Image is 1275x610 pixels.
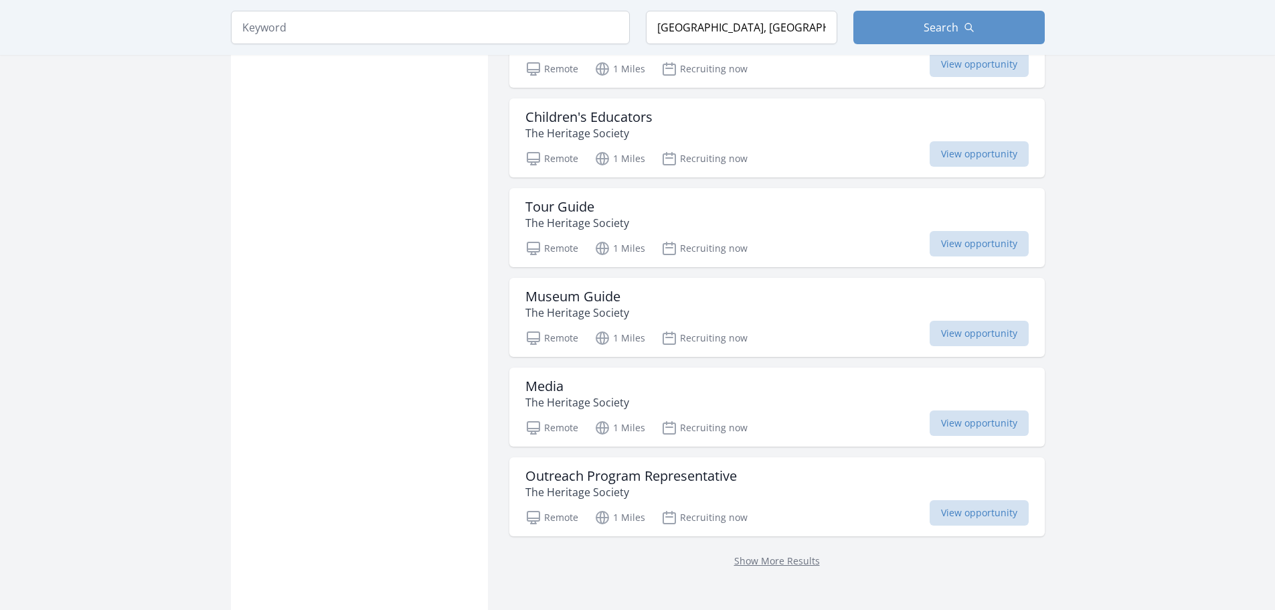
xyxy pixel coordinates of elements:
p: The Heritage Society [525,484,737,500]
p: Remote [525,510,578,526]
p: 1 Miles [594,330,645,346]
input: Location [646,11,837,44]
p: Recruiting now [661,330,748,346]
p: Recruiting now [661,510,748,526]
a: Show More Results [734,554,820,567]
span: View opportunity [930,141,1029,167]
p: Remote [525,240,578,256]
p: Recruiting now [661,61,748,77]
h3: Tour Guide [525,199,629,215]
h3: Media [525,378,629,394]
p: Remote [525,330,578,346]
h3: Museum Guide [525,289,629,305]
h3: Outreach Program Representative [525,468,737,484]
span: View opportunity [930,321,1029,346]
button: Search [853,11,1045,44]
p: 1 Miles [594,510,645,526]
p: Remote [525,151,578,167]
p: Recruiting now [661,420,748,436]
p: 1 Miles [594,240,645,256]
a: Museum Guide The Heritage Society Remote 1 Miles Recruiting now View opportunity [509,278,1045,357]
p: The Heritage Society [525,394,629,410]
p: Recruiting now [661,240,748,256]
p: Remote [525,61,578,77]
span: View opportunity [930,231,1029,256]
input: Keyword [231,11,630,44]
span: Search [924,19,958,35]
a: Outreach Program Representative The Heritage Society Remote 1 Miles Recruiting now View opportunity [509,457,1045,536]
a: Tour Guide The Heritage Society Remote 1 Miles Recruiting now View opportunity [509,188,1045,267]
p: The Heritage Society [525,305,629,321]
p: The Heritage Society [525,125,653,141]
p: 1 Miles [594,420,645,436]
p: 1 Miles [594,151,645,167]
span: View opportunity [930,52,1029,77]
p: The Heritage Society [525,215,629,231]
span: View opportunity [930,410,1029,436]
span: View opportunity [930,500,1029,526]
p: Recruiting now [661,151,748,167]
p: Remote [525,420,578,436]
h3: Children's Educators [525,109,653,125]
a: Children's Educators The Heritage Society Remote 1 Miles Recruiting now View opportunity [509,98,1045,177]
a: Media The Heritage Society Remote 1 Miles Recruiting now View opportunity [509,368,1045,447]
p: 1 Miles [594,61,645,77]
